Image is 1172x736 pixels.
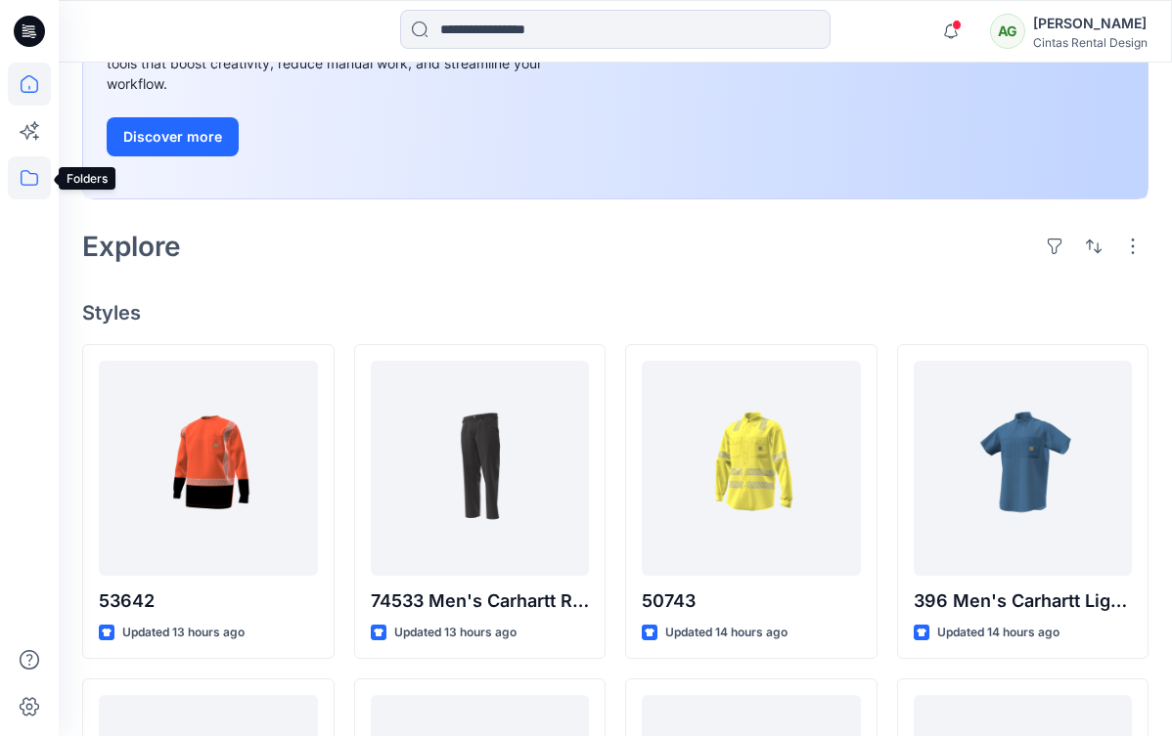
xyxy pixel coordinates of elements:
[642,587,861,615] p: 50743
[990,14,1025,49] div: AG
[107,117,547,156] a: Discover more
[665,623,788,643] p: Updated 14 hours ago
[394,623,517,643] p: Updated 13 hours ago
[99,587,318,615] p: 53642
[371,361,590,576] a: 74533 Men's Carhartt Rugged Flex Pant
[122,623,245,643] p: Updated 13 hours ago
[82,301,1149,325] h4: Styles
[914,587,1133,615] p: 396 Men's Carhartt Lightweight Workshirt LS/SS
[371,587,590,615] p: 74533 Men's Carhartt Rugged Flex Pant
[914,361,1133,576] a: 396 Men's Carhartt Lightweight Workshirt LS/SS
[1033,35,1148,50] div: Cintas Rental Design
[99,361,318,576] a: 53642
[642,361,861,576] a: 50743
[82,231,181,262] h2: Explore
[107,32,547,94] div: Explore ideas faster and recolor styles at scale with AI-powered tools that boost creativity, red...
[937,623,1059,643] p: Updated 14 hours ago
[107,117,239,156] button: Discover more
[1033,12,1148,35] div: [PERSON_NAME]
